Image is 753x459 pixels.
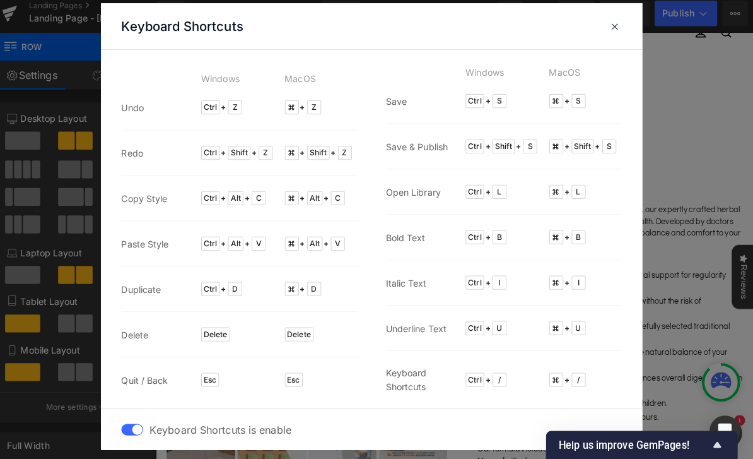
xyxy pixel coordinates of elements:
label: Keyboard Shortcuts is enable [157,424,297,436]
li: 👍 : Safe for regular use without the risk of dependency. [411,335,750,366]
div: MacOS [286,76,363,90]
div: L [574,188,588,202]
div: S [526,143,540,157]
div: Ctrl [208,105,226,119]
div: Shift [313,150,335,164]
div: Esc [291,374,308,388]
div: Copy Style [129,195,208,208]
p: 915 reviews [489,119,543,134]
div: Z [313,105,327,119]
div: Z [343,150,357,164]
button: Show survey - Help us improve GemPages! [561,438,725,453]
strong: Non-Habit Forming [437,338,524,348]
div: L [496,188,510,202]
div: S [574,98,588,112]
div: V [258,239,272,253]
div: U [574,323,588,337]
div: Ctrl [208,284,226,298]
div: Ctrl [469,374,487,388]
strong: Hurry up! Only 10 left in stock [429,90,558,100]
div: B [574,233,588,247]
div: Ctrl [208,194,226,208]
div: Ctrl [469,323,487,337]
div: Open Intercom Messenger [710,416,740,446]
h4: Key Benefits: [411,279,750,289]
div: Delete [129,330,208,343]
div: Windows [208,76,286,90]
div: / [574,374,588,388]
div: S [604,143,618,157]
div: D [235,284,248,298]
div: Delete [208,329,236,343]
div: Esc [208,374,226,388]
div: Ctrl [469,98,487,112]
div: Italic Text [390,278,469,292]
img: Phew | All Natural Detox | Cleanse [13,87,372,447]
strong: Promotes Healthy Gut Flora [437,403,561,414]
div: S [496,98,510,112]
div: Redo [129,150,208,164]
div: C [336,194,350,208]
div: Ctrl [469,188,487,202]
div: I [496,278,510,292]
p: Experience gentle yet effective relief with Phew, our expertly crafted herbal formula designed to... [411,218,750,279]
div: Duplicate [129,285,208,298]
div: Save & Publish [390,144,469,157]
div: Alt [235,194,250,208]
div: Paste Style [129,240,208,253]
div: Z [235,105,248,119]
div: Underline Text [390,323,469,337]
li: 💕 : Supports the natural balance of your digestive system. [411,401,750,431]
div: Alt [235,239,250,253]
strong: Gentle Constipation Relief [437,305,553,315]
div: Windows [469,70,547,83]
div: Shift [574,143,596,157]
div: Z [265,150,279,164]
strong: Supports Body's Natural Functions [437,436,595,446]
div: Shift [496,143,518,157]
h2: Keyboard Shortcuts [129,24,250,39]
div: Ctrl [469,278,487,292]
div: Undo [129,105,208,119]
strong: 100% Natural Ingredients [437,371,553,381]
div: Shift [235,150,257,164]
div: V [336,239,350,253]
div: Bold Text [390,234,469,247]
div: Ctrl [469,233,487,247]
div: Alt [313,239,328,253]
span: $24.99 [411,160,486,199]
li: 🌿 : Made with carefully selected traditional Eastern medicinal herbs. [411,368,750,398]
div: Ctrl [208,150,226,164]
div: B [496,233,510,247]
span: Help us improve GemPages! [561,439,710,451]
div: Alt [313,194,328,208]
div: Ctrl [208,239,226,253]
div: Save [390,99,469,112]
div: MacOS [547,70,624,83]
div: Ctrl [469,143,487,157]
div: / [496,374,510,388]
div: Delete [291,329,319,343]
div: U [496,323,510,337]
div: Keyboard Shortcuts [390,367,469,394]
div: Open Library [390,189,469,202]
span: Rewards [39,9,77,28]
li: 🥦 : Provides natural support for regularity without harsh effects. [411,302,750,333]
div: D [313,284,327,298]
div: Quit / Back [129,374,208,388]
div: C [258,194,272,208]
div: I [574,278,588,292]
